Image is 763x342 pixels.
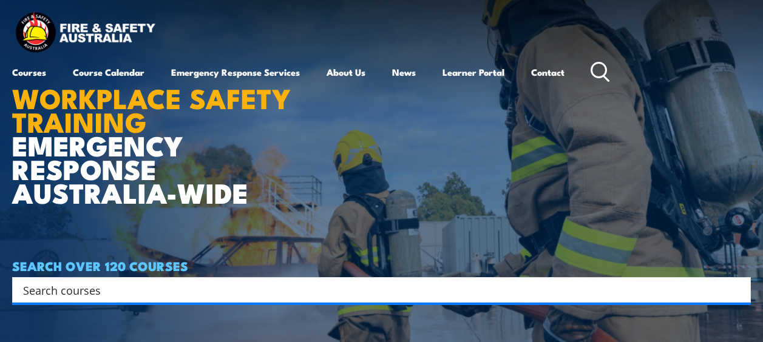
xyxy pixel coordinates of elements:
h4: SEARCH OVER 120 COURSES [12,259,751,272]
a: Courses [12,58,46,87]
a: About Us [327,58,365,87]
button: Search magnifier button [730,281,747,298]
form: Search form [25,281,727,298]
h1: EMERGENCY RESPONSE AUSTRALIA-WIDE [12,55,309,204]
a: News [392,58,416,87]
input: Search input [23,281,724,299]
strong: WORKPLACE SAFETY TRAINING [12,76,291,142]
a: Contact [531,58,565,87]
a: Course Calendar [73,58,144,87]
a: Learner Portal [443,58,504,87]
a: Emergency Response Services [171,58,300,87]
